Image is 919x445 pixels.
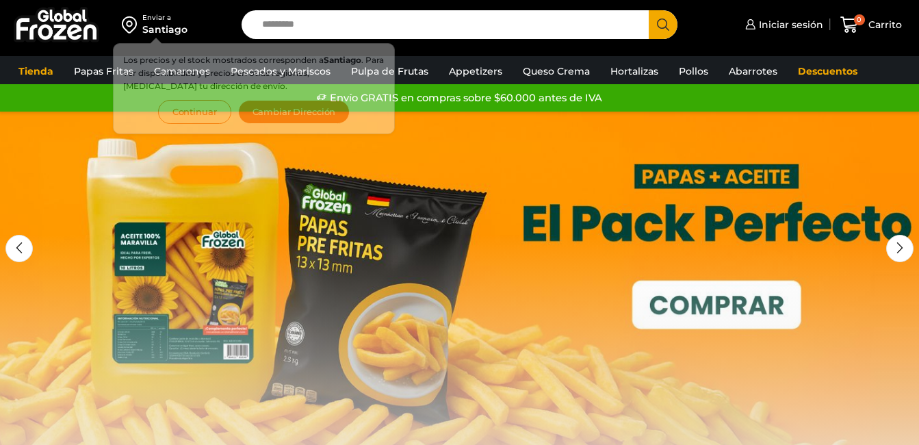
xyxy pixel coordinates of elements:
a: Hortalizas [604,58,665,84]
a: Abarrotes [722,58,784,84]
a: Queso Crema [516,58,597,84]
a: Descuentos [791,58,864,84]
button: Cambiar Dirección [238,100,350,124]
button: Continuar [158,100,231,124]
a: Iniciar sesión [742,11,823,38]
p: Los precios y el stock mostrados corresponden a . Para ver disponibilidad y precios en otras regi... [123,53,385,93]
img: address-field-icon.svg [122,13,142,36]
span: Iniciar sesión [755,18,823,31]
div: Santiago [142,23,187,36]
a: Tienda [12,58,60,84]
button: Search button [649,10,677,39]
span: 0 [854,14,865,25]
div: Enviar a [142,13,187,23]
a: Appetizers [442,58,509,84]
strong: Santiago [324,55,361,65]
a: Papas Fritas [67,58,140,84]
span: Carrito [865,18,902,31]
a: Pollos [672,58,715,84]
a: 0 Carrito [837,9,905,41]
